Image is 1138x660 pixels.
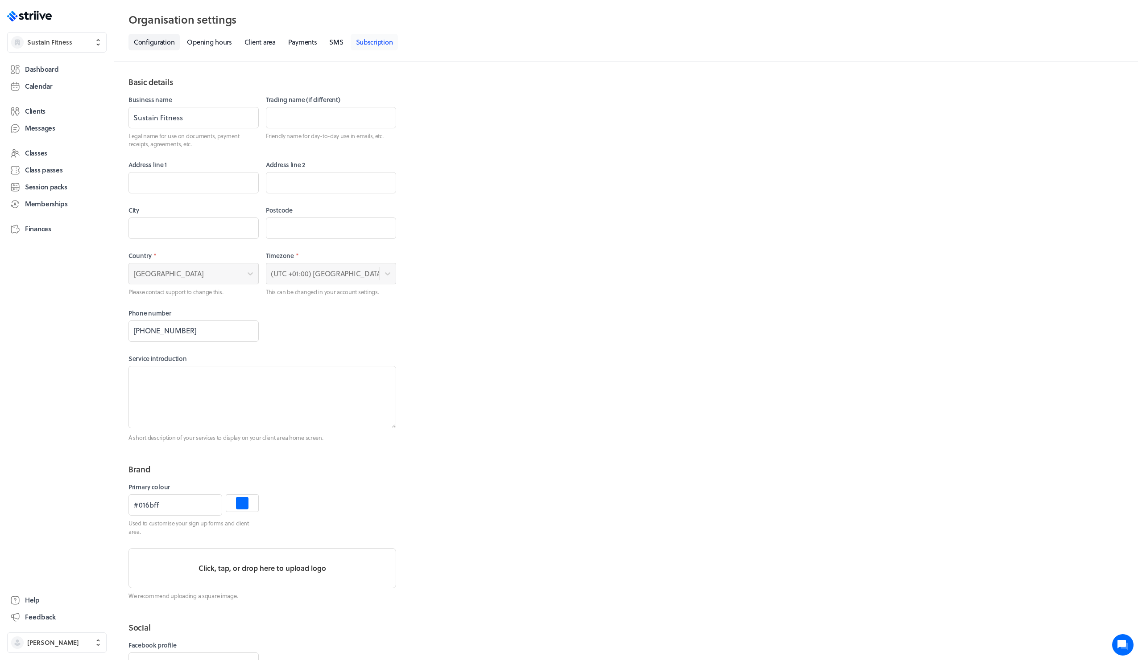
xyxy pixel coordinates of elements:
[27,638,79,647] span: [PERSON_NAME]
[25,224,51,234] span: Finances
[7,78,107,94] a: Calendar
[25,165,63,175] span: Class passes
[239,34,281,50] a: Client area
[25,107,46,116] span: Clients
[13,43,165,57] h1: Hi [PERSON_NAME]
[7,145,107,161] a: Classes
[128,434,396,442] p: A short description of your services to display on your client area home screen.
[25,82,53,91] span: Calendar
[266,206,396,215] label: Postcode
[27,38,72,47] span: Sustain Fitness
[128,160,259,169] label: Address line 1
[25,123,55,133] span: Messages
[128,34,180,50] a: Configuration
[7,221,107,237] a: Finances
[128,95,259,104] label: Business name
[7,162,107,178] a: Class passes
[324,34,348,50] a: SMS
[25,595,40,605] span: Help
[26,153,159,171] input: Search articles
[7,103,107,119] a: Clients
[283,34,323,50] a: Payments
[14,104,165,122] button: New conversation
[7,196,107,212] a: Memberships
[128,288,259,296] p: Please contact support to change this.
[128,34,1124,50] nav: Tabs
[128,354,396,363] label: Service introduction
[128,463,396,476] h2: Brand
[128,483,259,492] label: Primary colour
[128,309,259,318] label: Phone number
[7,32,107,53] button: Sustain Fitness
[351,34,398,50] a: Subscription
[25,182,67,192] span: Session packs
[1112,634,1134,656] iframe: gist-messenger-bubble-iframe
[128,519,259,535] p: Used to customise your sign up forms and client area.
[128,548,396,588] button: Click, tap, or drop here to upload logo
[7,179,107,195] a: Session packs
[128,621,396,634] h2: Social
[25,612,56,622] span: Feedback
[266,132,396,140] p: Friendly name for day-to-day use in emails, etc.
[128,132,259,148] p: Legal name for use on documents, payment receipts, agreements, etc.
[7,592,107,608] a: Help
[12,139,166,149] p: Find an answer quickly
[128,206,259,215] label: City
[58,109,107,116] span: New conversation
[266,288,396,296] p: This can be changed in your account settings.
[7,609,107,625] button: Feedback
[7,632,107,653] button: [PERSON_NAME]
[128,641,259,650] label: Facebook profile
[25,199,68,209] span: Memberships
[25,65,58,74] span: Dashboard
[266,95,396,104] label: Trading name (if different)
[199,563,326,574] p: Click, tap, or drop here to upload logo
[266,160,396,169] label: Address line 2
[128,592,396,600] p: We recommend uploading a square image.
[7,120,107,136] a: Messages
[25,148,47,158] span: Classes
[128,11,1124,29] h2: Organisation settings
[13,59,165,88] h2: We're here to help. Ask us anything!
[128,76,396,88] h2: Basic details
[128,251,259,260] label: Country
[266,251,396,260] label: Timezone
[182,34,237,50] a: Opening hours
[7,61,107,78] a: Dashboard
